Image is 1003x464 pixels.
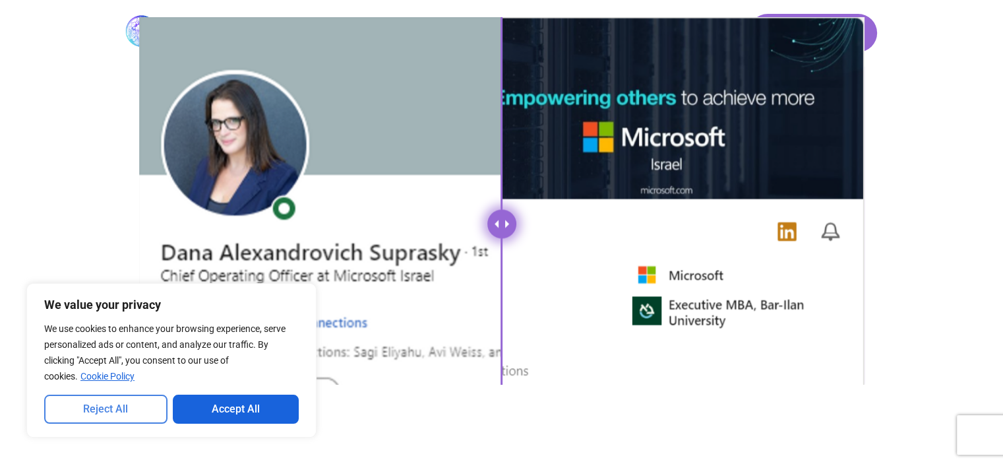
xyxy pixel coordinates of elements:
a: Services [485,14,564,48]
button: Accept All [173,395,299,424]
a: Resources [564,14,653,48]
p: We value your privacy [44,297,299,313]
a: Cookie Policy [80,370,135,382]
button: Reject All [44,395,167,424]
a: About Us [653,14,735,48]
a: Optimize My Linkedin [748,14,877,52]
nav: Menu [485,14,736,48]
p: We use cookies to enhance your browsing experience, serve personalized ads or content, and analyz... [44,321,299,384]
div: We value your privacy [26,283,317,438]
